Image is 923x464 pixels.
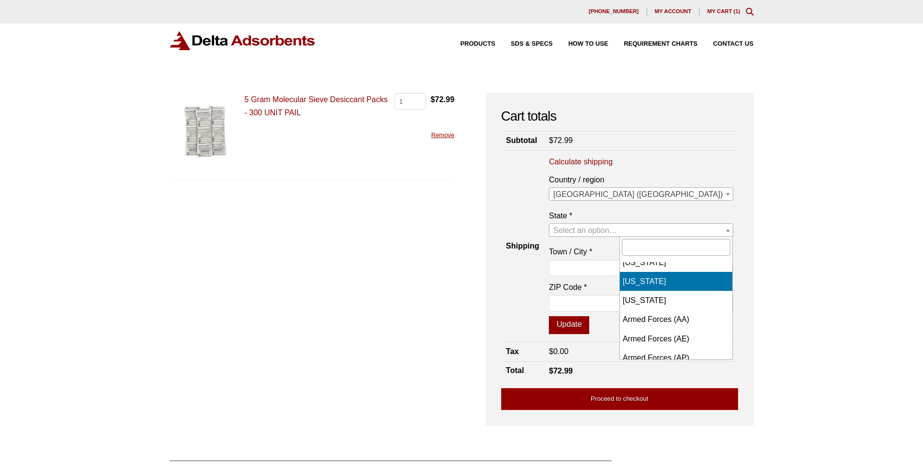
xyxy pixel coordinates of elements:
button: Update [549,316,589,335]
span: $ [549,367,553,375]
a: Contact Us [698,41,754,47]
bdi: 72.99 [549,136,573,144]
span: $ [549,136,553,144]
bdi: 72.99 [549,367,573,375]
a: My Cart (1) [707,8,741,14]
span: 1 [735,8,738,14]
a: 5 Gram Molecular Sieve Desiccant Packs - 300 UNIT PAIL [244,95,387,117]
a: Requirement Charts [608,41,697,47]
li: Armed Forces (AA) [620,310,733,329]
th: Subtotal [501,131,544,150]
label: ZIP Code [549,281,733,294]
a: [PHONE_NUMBER] [581,8,647,16]
bdi: 0.00 [549,347,568,356]
a: My account [647,8,700,16]
a: How to Use [553,41,608,47]
img: Delta Adsorbents [170,31,316,50]
a: Products [445,41,495,47]
span: Contact Us [713,41,754,47]
span: How to Use [568,41,608,47]
li: [US_STATE] [620,253,733,272]
th: Tax [501,342,544,361]
th: Shipping [501,150,544,342]
li: [US_STATE] [620,291,733,310]
span: SDS & SPECS [511,41,553,47]
span: Select an option… [553,226,617,234]
span: My account [655,9,691,14]
a: Remove this item [431,131,454,139]
label: Country / region [549,173,733,186]
a: Calculate shipping [549,157,613,167]
th: Total [501,361,544,380]
span: Products [460,41,495,47]
a: Proceed to checkout [501,388,738,410]
li: Armed Forces (AE) [620,329,733,348]
div: Toggle Modal Content [746,8,754,16]
span: Requirement Charts [624,41,697,47]
span: [PHONE_NUMBER] [589,9,639,14]
label: Town / City [549,245,733,258]
span: $ [431,95,435,104]
h2: Cart totals [501,108,738,125]
a: SDS & SPECS [495,41,553,47]
span: United States (US) [549,188,732,201]
li: Armed Forces (AP) [620,348,733,367]
input: Product quantity [395,93,426,109]
span: $ [549,347,553,356]
img: 5 Gram Molecular Sieve Desiccant Packs - 300 UNIT PAIL [170,93,240,163]
label: State [549,209,733,222]
span: United States (US) [549,187,733,201]
li: [US_STATE] [620,272,733,291]
bdi: 72.99 [431,95,454,104]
